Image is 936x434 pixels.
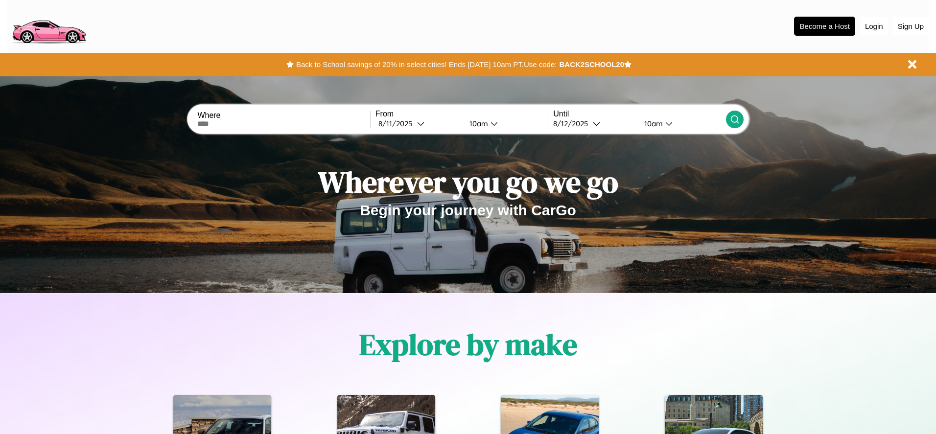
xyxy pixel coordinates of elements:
div: 8 / 12 / 2025 [553,119,593,128]
img: logo [7,5,90,46]
button: 10am [462,118,548,129]
div: 10am [465,119,491,128]
label: Where [197,111,370,120]
button: 10am [636,118,725,129]
label: Until [553,110,725,118]
div: 8 / 11 / 2025 [378,119,417,128]
button: 8/11/2025 [375,118,462,129]
button: Login [860,17,888,35]
button: Back to School savings of 20% in select cities! Ends [DATE] 10am PT.Use code: [294,58,559,71]
button: Become a Host [794,17,855,36]
div: 10am [639,119,665,128]
b: BACK2SCHOOL20 [559,60,624,69]
h1: Explore by make [359,324,577,365]
button: Sign Up [893,17,929,35]
label: From [375,110,548,118]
